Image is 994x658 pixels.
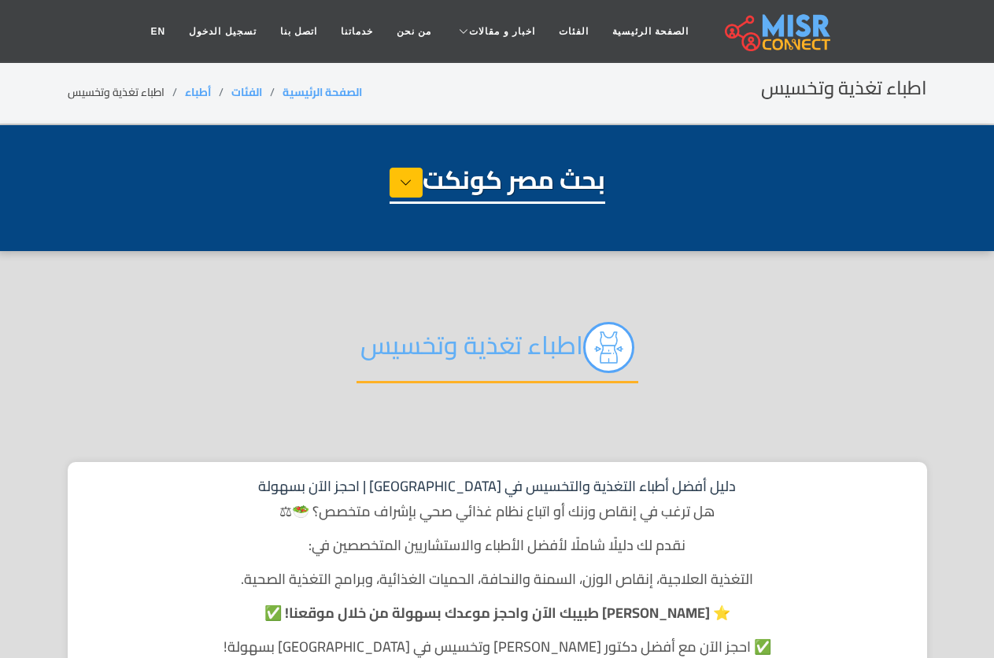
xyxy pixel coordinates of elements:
a: اتصل بنا [268,17,329,46]
p: هل ترغب في إنقاص وزنك أو اتباع نظام غذائي صحي بإشراف متخصص؟ 🥗⚖ [83,501,911,522]
h2: اطباء تغذية وتخسيس [761,77,927,100]
span: اخبار و مقالات [469,24,535,39]
a: أطباء [185,82,211,102]
a: تسجيل الدخول [177,17,268,46]
p: التغذية العلاجية، إنقاص الوزن، السمنة والنحافة، الحميات الغذائية، وبرامج التغذية الصحية. [83,568,911,590]
h1: بحث مصر كونكت [390,164,605,204]
p: نقدم لك دليلًا شاملًا لأفضل الأطباء والاستشاريين المتخصصين في: [83,534,911,556]
a: الصفحة الرئيسية [600,17,700,46]
img: main.misr_connect [725,12,830,51]
a: الفئات [547,17,600,46]
p: ⭐ [PERSON_NAME] طبيبك الآن واحجز موعدك بسهولة من خلال موقعنا! ✅ [83,602,911,623]
a: اخبار و مقالات [443,17,547,46]
a: الفئات [231,82,262,102]
p: ✅ احجز الآن مع أفضل دكتور [PERSON_NAME] وتخسيس في [GEOGRAPHIC_DATA] بسهولة! [83,636,911,657]
a: الصفحة الرئيسية [283,82,362,102]
a: EN [139,17,178,46]
h1: دليل أفضل أطباء التغذية والتخسيس في [GEOGRAPHIC_DATA] | احجز الآن بسهولة [83,478,911,495]
li: اطباء تغذية وتخسيس [68,84,185,101]
h2: اطباء تغذية وتخسيس [357,322,638,383]
a: خدماتنا [329,17,385,46]
img: cXj4izDaZceymjrF0oop.png [583,322,634,373]
a: من نحن [385,17,443,46]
